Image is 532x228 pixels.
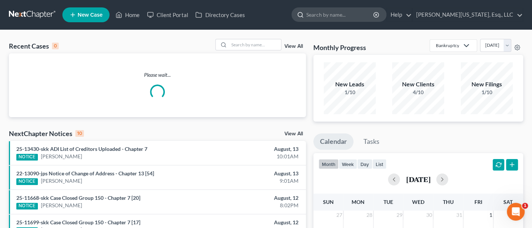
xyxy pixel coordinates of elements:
[209,153,298,160] div: 10:01AM
[357,159,372,169] button: day
[352,199,365,205] span: Mon
[503,199,513,205] span: Sat
[16,195,140,201] a: 25-11668-skk Case Closed Group 150 - Chapter 7 [20]
[366,211,373,219] span: 28
[395,211,403,219] span: 29
[383,199,393,205] span: Tue
[209,170,298,177] div: August, 13
[522,203,528,209] span: 1
[209,177,298,185] div: 9:01AM
[229,39,281,50] input: Search by name...
[313,43,366,52] h3: Monthly Progress
[16,146,147,152] a: 25-13430-skk ADI List of Creditors Uploaded - Chapter 7
[357,133,386,150] a: Tasks
[306,8,374,22] input: Search by name...
[16,219,140,225] a: 25-11699-skk Case Closed Group 150 - Chapter 7 [17]
[336,211,343,219] span: 27
[284,131,303,136] a: View All
[387,8,412,22] a: Help
[16,170,154,176] a: 22-13090-jps Notice of Change of Address - Chapter 13 [54]
[209,194,298,202] div: August, 12
[209,145,298,153] div: August, 13
[9,71,306,79] p: Please wait...
[284,44,303,49] a: View All
[16,178,38,185] div: NOTICE
[339,159,357,169] button: week
[143,8,192,22] a: Client Portal
[75,130,84,137] div: 10
[406,175,430,183] h2: [DATE]
[456,211,463,219] span: 31
[41,153,82,160] a: [PERSON_NAME]
[436,42,459,49] div: Bankruptcy
[41,202,82,209] a: [PERSON_NAME]
[392,80,444,89] div: New Clients
[323,199,333,205] span: Sun
[461,80,513,89] div: New Filings
[443,199,454,205] span: Thu
[16,154,38,161] div: NOTICE
[392,89,444,96] div: 4/10
[16,203,38,209] div: NOTICE
[209,202,298,209] div: 8:02PM
[324,89,376,96] div: 1/10
[9,129,84,138] div: NextChapter Notices
[425,211,433,219] span: 30
[507,203,525,221] iframe: Intercom live chat
[112,8,143,22] a: Home
[489,211,493,219] span: 1
[313,133,353,150] a: Calendar
[461,89,513,96] div: 1/10
[412,8,523,22] a: [PERSON_NAME][US_STATE], Esq., LLC
[209,219,298,226] div: August, 12
[412,199,424,205] span: Wed
[192,8,248,22] a: Directory Cases
[474,199,482,205] span: Fri
[52,43,59,49] div: 0
[324,80,376,89] div: New Leads
[319,159,339,169] button: month
[41,177,82,185] a: [PERSON_NAME]
[9,42,59,50] div: Recent Cases
[372,159,386,169] button: list
[78,12,102,18] span: New Case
